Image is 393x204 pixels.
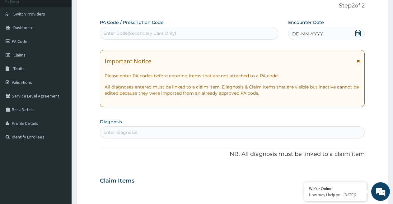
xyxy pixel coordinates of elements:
[36,62,86,125] span: We're online!
[13,52,26,58] span: Claims
[13,66,25,71] span: Tariffs
[100,2,365,9] p: Step 2 of 2
[13,25,34,30] span: Dashboard
[105,58,151,65] h1: Important Notice
[105,73,360,79] p: Please enter PA codes before entering items that are not attached to a PA code
[13,11,45,17] span: Switch Providers
[288,19,324,25] label: Encounter Date
[309,192,362,197] p: How may I help you today?
[3,137,119,159] textarea: Type your message and hit 'Enter'
[100,19,164,25] label: PA Code / Prescription Code
[32,35,105,43] div: Chat with us now
[103,30,176,36] div: Enter Code(Secondary Care Only)
[105,84,360,96] p: All diagnoses entered must be linked to a claim item. Diagnosis & Claim Items that are visible bu...
[12,31,25,47] img: d_794563401_company_1708531726252_794563401
[103,129,137,135] div: Enter diagnosis
[100,119,122,125] label: Diagnosis
[100,178,134,184] h3: Claim Items
[100,150,365,158] p: NB: All diagnosis must be linked to a claim item
[309,186,362,191] div: We're Online!
[102,3,117,18] div: Minimize live chat window
[292,31,323,37] span: DD-MM-YYYY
